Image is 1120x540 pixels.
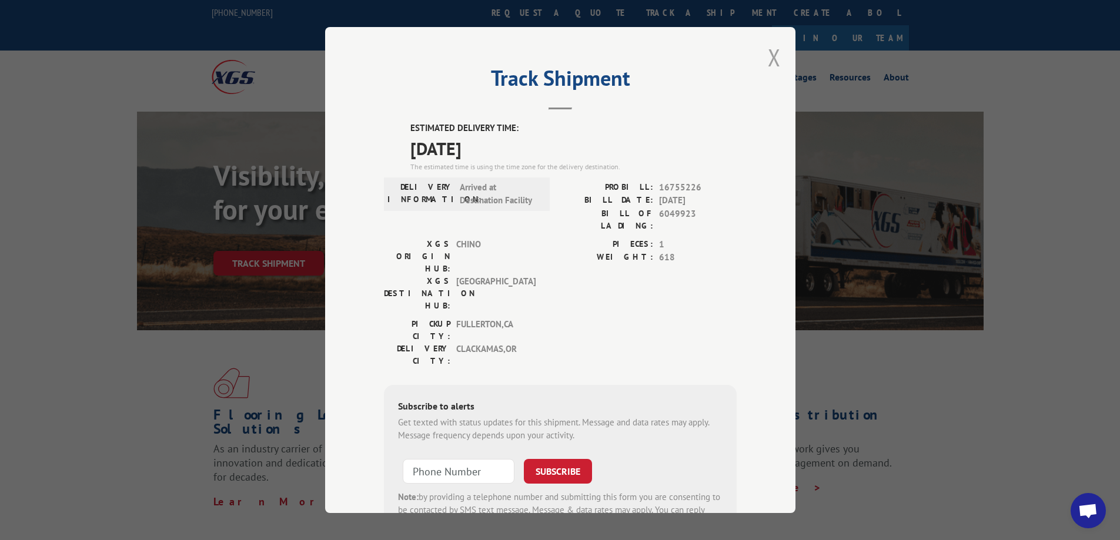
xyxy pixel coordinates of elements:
div: Subscribe to alerts [398,399,723,416]
strong: Note: [398,491,419,502]
label: XGS DESTINATION HUB: [384,275,450,312]
label: PICKUP CITY: [384,318,450,343]
label: BILL DATE: [560,194,653,207]
span: 618 [659,251,737,264]
label: ESTIMATED DELIVERY TIME: [410,122,737,135]
span: Arrived at Destination Facility [460,181,539,207]
span: CHINO [456,238,536,275]
label: DELIVERY INFORMATION: [387,181,454,207]
label: WEIGHT: [560,251,653,264]
span: [DATE] [659,194,737,207]
span: FULLERTON , CA [456,318,536,343]
span: 1 [659,238,737,251]
span: [DATE] [410,135,737,162]
label: PIECES: [560,238,653,251]
div: by providing a telephone number and submitting this form you are consenting to be contacted by SM... [398,491,723,531]
div: Get texted with status updates for this shipment. Message and data rates may apply. Message frequ... [398,416,723,442]
label: BILL OF LADING: [560,207,653,232]
div: Open chat [1071,493,1106,528]
label: PROBILL: [560,181,653,194]
h2: Track Shipment [384,70,737,92]
span: [GEOGRAPHIC_DATA] [456,275,536,312]
label: DELIVERY CITY: [384,343,450,367]
div: The estimated time is using the time zone for the delivery destination. [410,162,737,172]
span: 6049923 [659,207,737,232]
label: XGS ORIGIN HUB: [384,238,450,275]
span: 16755226 [659,181,737,194]
span: CLACKAMAS , OR [456,343,536,367]
button: SUBSCRIBE [524,459,592,484]
button: Close modal [768,42,781,73]
input: Phone Number [403,459,514,484]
